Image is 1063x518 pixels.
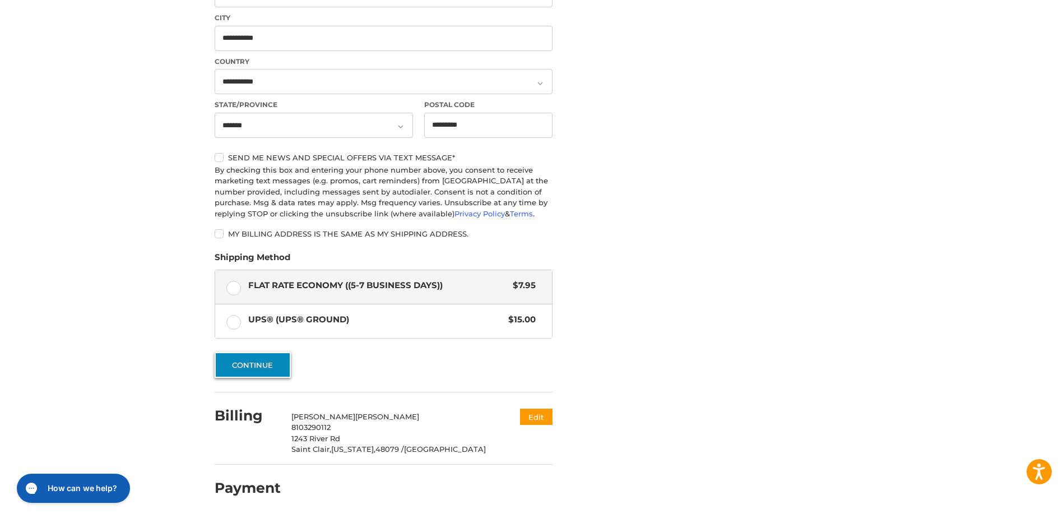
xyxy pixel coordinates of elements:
[520,409,553,425] button: Edit
[291,434,340,443] span: 1243 River Rd
[424,100,553,110] label: Postal Code
[454,209,505,218] a: Privacy Policy
[355,412,419,421] span: [PERSON_NAME]
[291,445,331,454] span: Saint Clair,
[215,479,281,497] h2: Payment
[510,209,533,218] a: Terms
[503,313,536,326] span: $15.00
[248,313,503,326] span: UPS® (UPS® Ground)
[331,445,375,454] span: [US_STATE],
[215,100,413,110] label: State/Province
[507,279,536,292] span: $7.95
[404,445,486,454] span: [GEOGRAPHIC_DATA]
[215,57,553,67] label: Country
[375,445,404,454] span: 48079 /
[215,229,553,238] label: My billing address is the same as my shipping address.
[215,407,280,424] h2: Billing
[248,279,508,292] span: Flat Rate Economy ((5-7 Business Days))
[291,412,355,421] span: [PERSON_NAME]
[215,165,553,220] div: By checking this box and entering your phone number above, you consent to receive marketing text ...
[291,423,331,432] span: 8103290112
[215,352,291,378] button: Continue
[215,251,290,269] legend: Shipping Method
[215,13,553,23] label: City
[215,153,553,162] label: Send me news and special offers via text message*
[11,470,133,507] iframe: Gorgias live chat messenger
